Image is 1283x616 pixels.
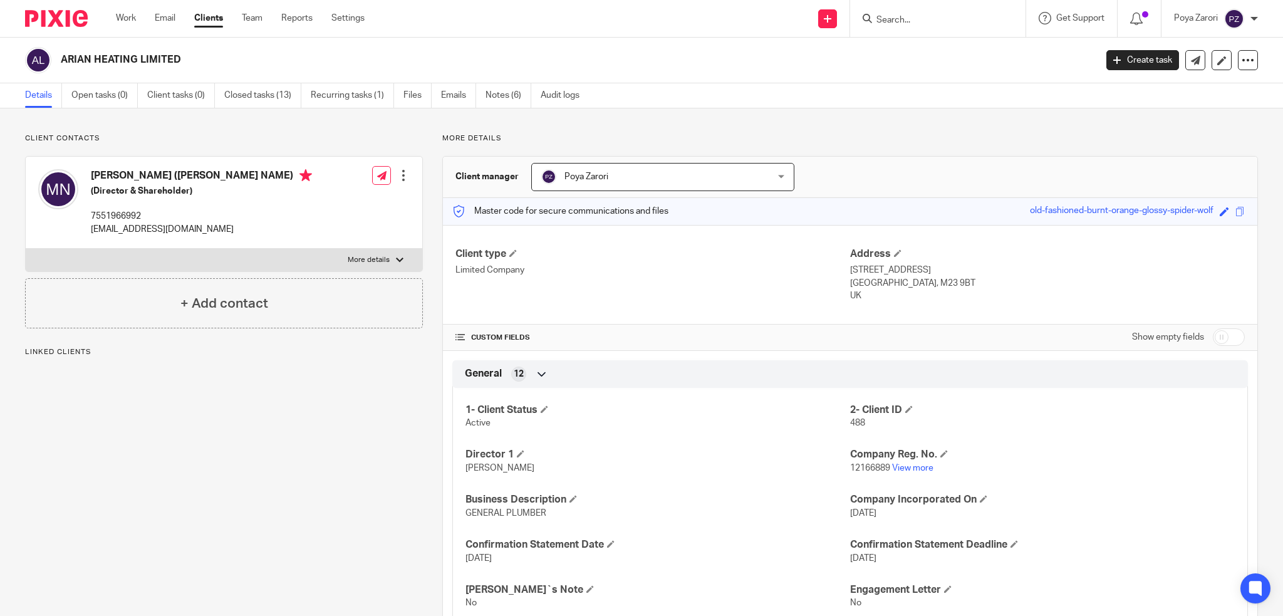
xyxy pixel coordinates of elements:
div: old-fashioned-burnt-orange-glossy-spider-wolf [1030,204,1213,219]
a: Notes (6) [486,83,531,108]
span: Get Support [1056,14,1104,23]
h4: Company Reg. No. [850,448,1235,461]
h5: (Director & Shareholder) [91,185,312,197]
p: Client contacts [25,133,423,144]
p: 7551966992 [91,210,312,222]
img: svg%3E [25,47,51,73]
a: Client tasks (0) [147,83,215,108]
p: More details [348,255,390,265]
input: Search [875,15,988,26]
p: [GEOGRAPHIC_DATA], M23 9BT [850,277,1245,290]
a: Audit logs [541,83,589,108]
h4: [PERSON_NAME]`s Note [465,583,850,597]
span: Active [465,419,491,427]
h4: Address [850,248,1245,261]
a: Reports [281,12,313,24]
p: Master code for secure communications and files [452,205,668,217]
span: General [465,367,502,380]
span: [DATE] [850,554,876,563]
h4: Director 1 [465,448,850,461]
a: View more [892,464,933,472]
h3: Client manager [455,170,519,183]
p: Limited Company [455,264,850,276]
span: GENERAL PLUMBER [465,509,546,518]
a: Team [242,12,262,24]
h4: Company Incorporated On [850,493,1235,506]
img: svg%3E [38,169,78,209]
a: Email [155,12,175,24]
p: More details [442,133,1258,144]
p: UK [850,290,1245,302]
a: Work [116,12,136,24]
span: No [465,598,477,607]
h4: [PERSON_NAME] ([PERSON_NAME] NAME) [91,169,312,185]
i: Primary [299,169,312,182]
img: svg%3E [541,169,556,184]
h2: ARIAN HEATING LIMITED [61,53,882,66]
a: Details [25,83,62,108]
h4: CUSTOM FIELDS [455,333,850,343]
p: [STREET_ADDRESS] [850,264,1245,276]
span: 12166889 [850,464,890,472]
h4: Confirmation Statement Date [465,538,850,551]
img: svg%3E [1224,9,1244,29]
a: Clients [194,12,223,24]
p: Linked clients [25,347,423,357]
a: Files [403,83,432,108]
p: Poya Zarori [1174,12,1218,24]
p: [EMAIL_ADDRESS][DOMAIN_NAME] [91,223,312,236]
a: Open tasks (0) [71,83,138,108]
h4: + Add contact [180,294,268,313]
a: Recurring tasks (1) [311,83,394,108]
h4: Confirmation Statement Deadline [850,538,1235,551]
img: Pixie [25,10,88,27]
span: [PERSON_NAME] [465,464,534,472]
h4: 2- Client ID [850,404,1235,417]
h4: Engagement Letter [850,583,1235,597]
label: Show empty fields [1132,331,1204,343]
a: Closed tasks (13) [224,83,301,108]
span: [DATE] [465,554,492,563]
span: No [850,598,861,607]
span: 488 [850,419,865,427]
h4: Client type [455,248,850,261]
a: Create task [1106,50,1179,70]
span: [DATE] [850,509,876,518]
h4: 1- Client Status [465,404,850,417]
a: Settings [331,12,365,24]
span: 12 [514,368,524,380]
span: Poya Zarori [564,172,608,181]
h4: Business Description [465,493,850,506]
a: Emails [441,83,476,108]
